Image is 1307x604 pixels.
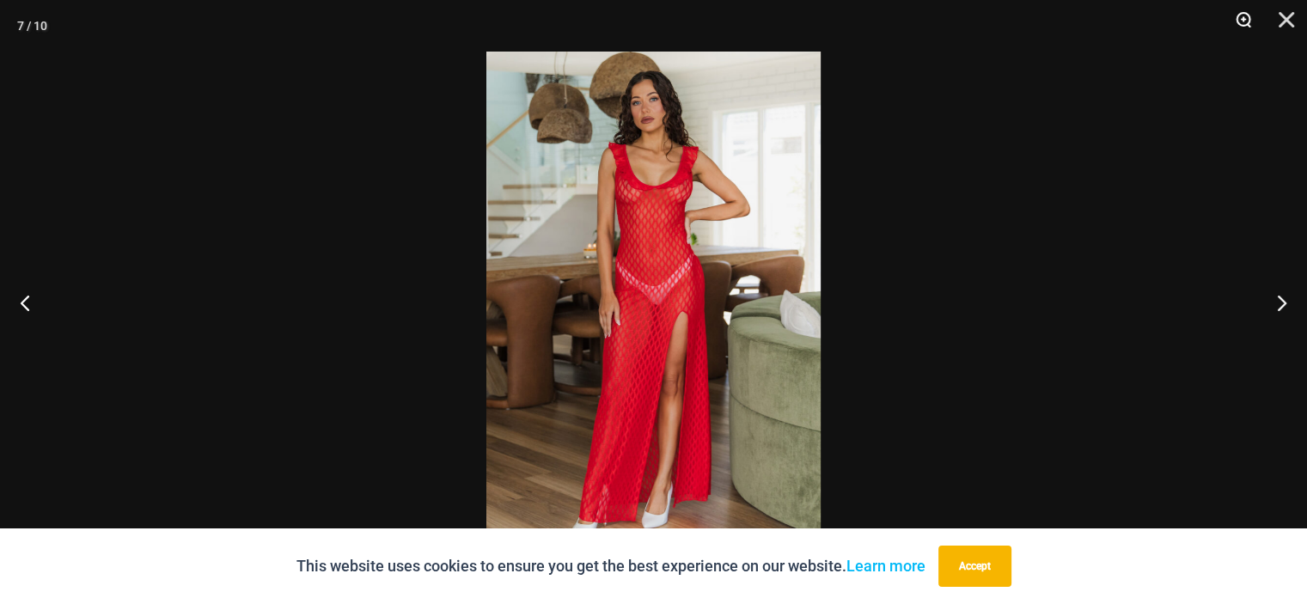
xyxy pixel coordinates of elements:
[486,52,821,552] img: Sometimes Red 587 Dress 01
[296,553,925,579] p: This website uses cookies to ensure you get the best experience on our website.
[846,557,925,575] a: Learn more
[938,546,1011,587] button: Accept
[1243,259,1307,345] button: Next
[17,13,47,39] div: 7 / 10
